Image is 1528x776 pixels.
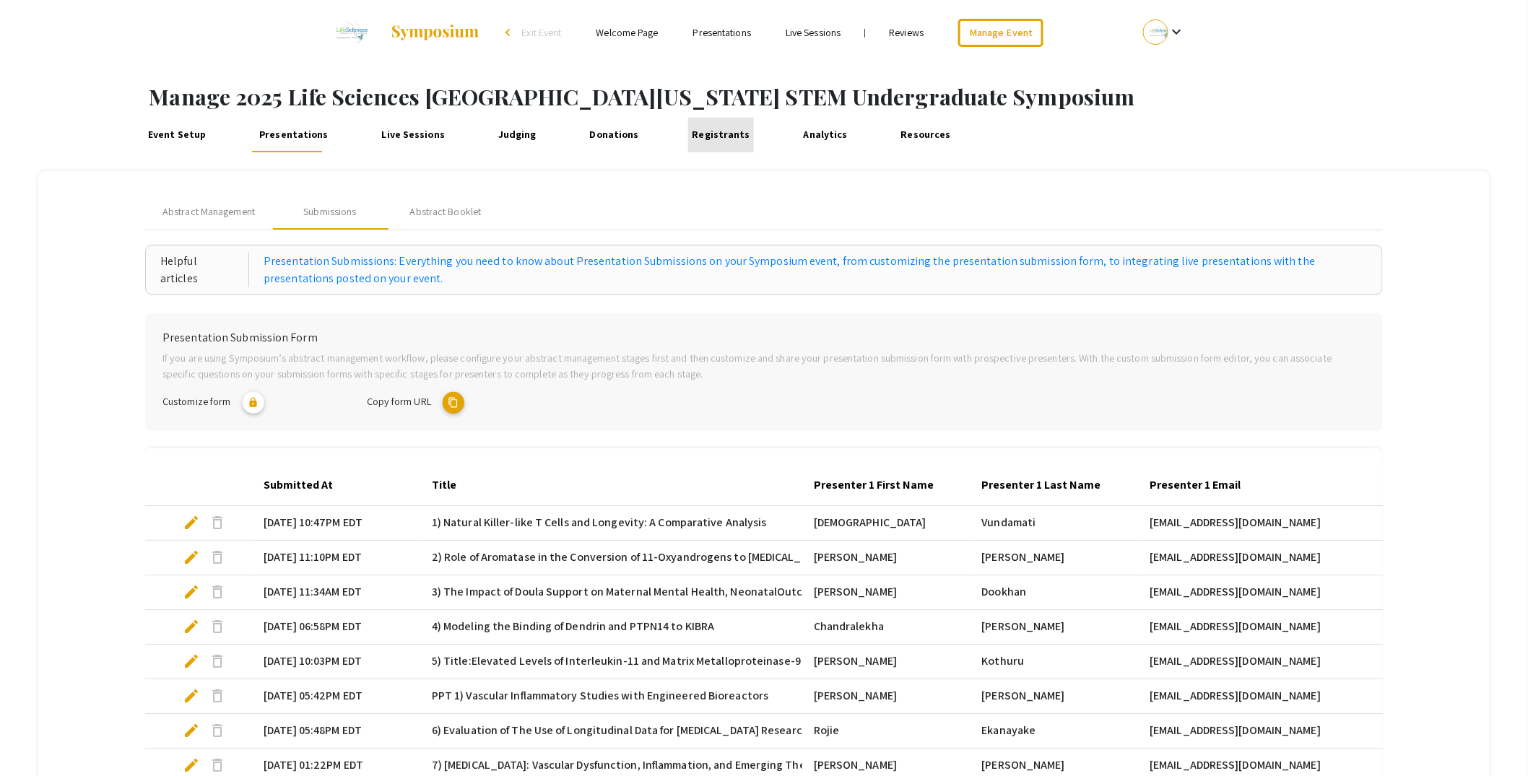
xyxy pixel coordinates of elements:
span: delete [209,722,226,739]
mat-cell: [PERSON_NAME] [971,679,1139,714]
div: Presenter 1 First Name [814,476,947,494]
span: edit [183,722,200,739]
span: Customize form [162,394,230,408]
span: edit [183,653,200,670]
mat-cell: [EMAIL_ADDRESS][DOMAIN_NAME] [1138,575,1398,610]
mat-cell: Ekanayake [971,714,1139,749]
mat-cell: Kothuru [971,645,1139,679]
mat-icon: lock [243,392,264,414]
mat-cell: [PERSON_NAME] [971,541,1139,575]
mat-cell: [DATE] 11:34AM EDT [252,575,420,610]
span: delete [209,583,226,601]
a: Live Sessions [378,118,448,152]
a: Presentations [693,26,751,39]
mat-cell: [DATE] 05:42PM EDT [252,679,420,714]
a: Resources [897,118,954,152]
mat-cell: [DATE] 06:58PM EDT [252,610,420,645]
img: 2025 Life Sciences South Florida STEM Undergraduate Symposium [327,14,376,51]
mat-cell: [PERSON_NAME] [971,610,1139,645]
span: Exit Event [522,26,562,39]
button: Expand account dropdown [1128,16,1201,48]
a: Presentation Submissions: Everything you need to know about Presentation Submissions on your Symp... [264,253,1368,287]
img: Symposium by ForagerOne [390,24,480,41]
div: Presenter 1 Email [1150,476,1241,494]
div: arrow_back_ios [506,28,515,37]
a: Event Setup [144,118,210,152]
a: Welcome Page [596,26,659,39]
span: 7) [MEDICAL_DATA]: Vascular Dysfunction, Inflammation, and Emerging Therapeutic Approaches [432,757,913,774]
mat-icon: Expand account dropdown [1168,23,1186,40]
mat-cell: Dookhan [971,575,1139,610]
a: Donations [586,118,642,152]
mat-cell: Vundamati [971,506,1139,541]
span: 6) Evaluation of The Use of Longitudinal Data for [MEDICAL_DATA] Research and [MEDICAL_DATA] Disc... [432,722,967,739]
div: Submitted At [264,476,346,494]
div: Title [432,476,456,494]
a: Reviews [890,26,924,39]
span: 3) The Impact of Doula Support on Maternal Mental Health, NeonatalOutcomes, and Epidural Use: Cor... [432,583,1285,601]
span: delete [209,618,226,635]
li: | [858,26,872,39]
mat-cell: [DATE] 11:10PM EDT [252,541,420,575]
a: Registrants [688,118,754,152]
a: Judging [495,118,540,152]
span: delete [209,514,226,531]
span: edit [183,514,200,531]
mat-cell: Rojie [802,714,971,749]
span: edit [183,687,200,705]
h6: Presentation Submission Form [162,331,1366,344]
span: edit [183,757,200,774]
span: delete [209,653,226,670]
div: Presenter 1 Email [1150,476,1254,494]
mat-cell: [PERSON_NAME] [802,541,971,575]
mat-cell: [EMAIL_ADDRESS][DOMAIN_NAME] [1138,506,1398,541]
div: Presenter 1 Last Name [982,476,1101,494]
mat-cell: [DATE] 10:47PM EDT [252,506,420,541]
div: Submissions [303,204,356,219]
span: 4) Modeling the Binding of Dendrin and PTPN14 to KIBRA [432,618,714,635]
span: edit [183,618,200,635]
div: Title [432,476,469,494]
mat-cell: Chandralekha [802,610,971,645]
mat-cell: [DATE] 10:03PM EDT [252,645,420,679]
a: Presentations [256,118,332,152]
mat-cell: [EMAIL_ADDRESS][DOMAIN_NAME] [1138,610,1398,645]
span: 2) Role of Aromatase in the Conversion of 11-Oxyandrogens to [MEDICAL_DATA]: Mechanisms and Impli... [432,549,983,566]
mat-cell: [EMAIL_ADDRESS][DOMAIN_NAME] [1138,714,1398,749]
div: Presenter 1 Last Name [982,476,1114,494]
span: edit [183,549,200,566]
mat-cell: [EMAIL_ADDRESS][DOMAIN_NAME] [1138,645,1398,679]
span: 1) Natural Killer-like T Cells and Longevity: A Comparative Analysis [432,514,767,531]
p: If you are using Symposium’s abstract management workflow, please configure your abstract managem... [162,350,1366,381]
div: Helpful articles [160,253,249,287]
a: 2025 Life Sciences South Florida STEM Undergraduate Symposium [327,14,480,51]
mat-cell: [EMAIL_ADDRESS][DOMAIN_NAME] [1138,679,1398,714]
mat-cell: [PERSON_NAME] [802,575,971,610]
h1: Manage 2025 Life Sciences [GEOGRAPHIC_DATA][US_STATE] STEM Undergraduate Symposium [149,84,1528,110]
span: edit [183,583,200,601]
div: Presenter 1 First Name [814,476,934,494]
mat-cell: [PERSON_NAME] [802,679,971,714]
span: delete [209,549,226,566]
iframe: Chat [11,711,61,765]
mat-cell: [PERSON_NAME] [802,645,971,679]
mat-icon: copy URL [443,392,464,414]
span: delete [209,687,226,705]
div: Submitted At [264,476,333,494]
a: Live Sessions [786,26,841,39]
div: Abstract Booklet [410,204,482,219]
span: PPT 1) Vascular Inflammatory Studies with Engineered Bioreactors [432,687,768,705]
a: Manage Event [958,19,1043,47]
mat-cell: [EMAIL_ADDRESS][DOMAIN_NAME] [1138,541,1398,575]
mat-cell: [DEMOGRAPHIC_DATA] [802,506,971,541]
span: Copy form URL [367,394,431,408]
a: Analytics [799,118,851,152]
mat-cell: [DATE] 05:48PM EDT [252,714,420,749]
span: Abstract Management [162,204,255,219]
span: delete [209,757,226,774]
